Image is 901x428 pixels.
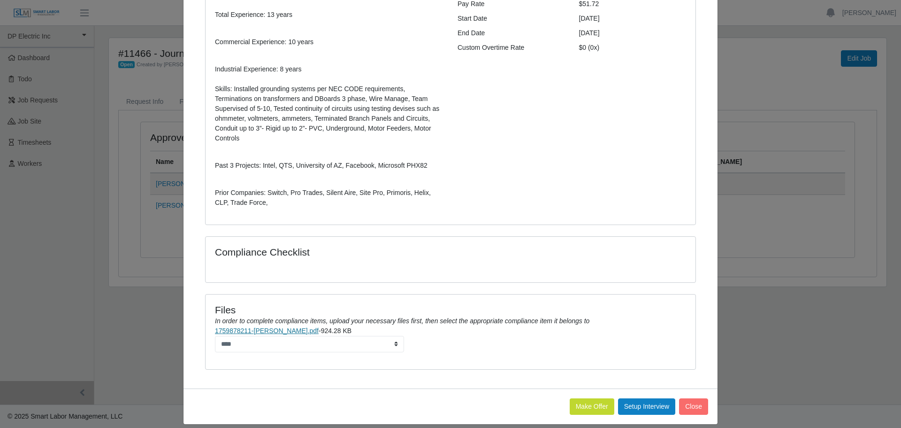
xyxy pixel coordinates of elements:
button: Make Offer [570,398,614,415]
span: $0 (0x) [579,44,600,51]
p: Prior Companies: Switch, Pro Trades, Silent Aire, Site Pro, Primoris, Helix, CLP, Trade Force, [215,178,443,208]
span: [DATE] [579,29,600,37]
h4: Compliance Checklist [215,246,524,258]
p: Industrial Experience: 8 years Skills: Installed grounding systems per NEC CODE requirements, Ter... [215,54,443,143]
i: In order to complete compliance items, upload your necessary files first, then select the appropr... [215,317,589,325]
button: Setup Interview [618,398,676,415]
li: - [215,326,686,352]
a: 1759878211-[PERSON_NAME].pdf [215,327,319,335]
span: 924.28 KB [321,327,351,335]
div: Custom Overtime Rate [450,43,572,53]
p: Past 3 Projects: Intel, QTS, University of AZ, Facebook, Microsoft PHX82 [215,151,443,171]
button: Close [679,398,708,415]
h4: Files [215,304,686,316]
div: End Date [450,28,572,38]
p: Commercial Experience: 10 years [215,27,443,47]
